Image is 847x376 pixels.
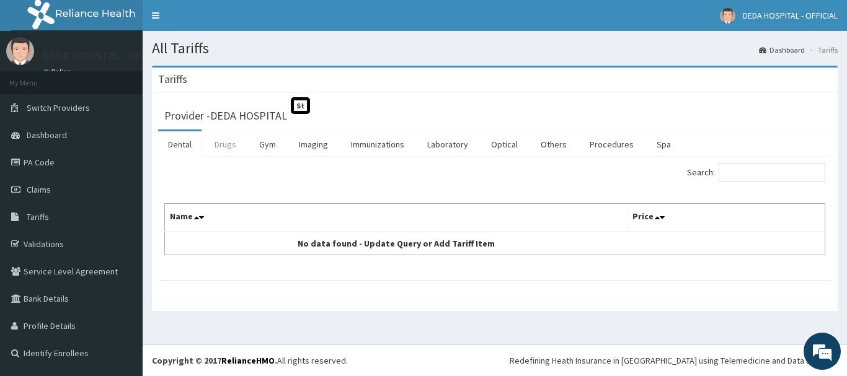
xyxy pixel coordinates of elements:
[289,131,338,157] a: Imaging
[152,355,277,366] strong: Copyright © 2017 .
[580,131,644,157] a: Procedures
[806,45,838,55] li: Tariffs
[6,37,34,65] img: User Image
[719,163,825,181] input: Search:
[510,354,838,367] div: Redefining Heath Insurance in [GEOGRAPHIC_DATA] using Telemedicine and Data Science!
[164,110,287,121] h3: Provider - DEDA HOSPITAL
[647,131,681,157] a: Spa
[27,129,67,141] span: Dashboard
[205,131,246,157] a: Drugs
[417,131,478,157] a: Laboratory
[249,131,286,157] a: Gym
[341,131,414,157] a: Immunizations
[27,184,51,195] span: Claims
[43,68,73,76] a: Online
[291,97,310,114] span: St
[743,10,838,21] span: DEDA HOSPITAL - OFFICIAL
[165,204,627,232] th: Name
[627,204,825,232] th: Price
[531,131,577,157] a: Others
[481,131,528,157] a: Optical
[687,163,825,181] label: Search:
[720,8,735,24] img: User Image
[158,74,187,85] h3: Tariffs
[43,50,171,61] p: DEDA HOSPITAL - OFFICIAL
[152,40,838,56] h1: All Tariffs
[221,355,275,366] a: RelianceHMO
[27,102,90,113] span: Switch Providers
[158,131,202,157] a: Dental
[759,45,805,55] a: Dashboard
[27,211,49,222] span: Tariffs
[143,344,847,376] footer: All rights reserved.
[165,232,627,255] td: No data found - Update Query or Add Tariff Item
